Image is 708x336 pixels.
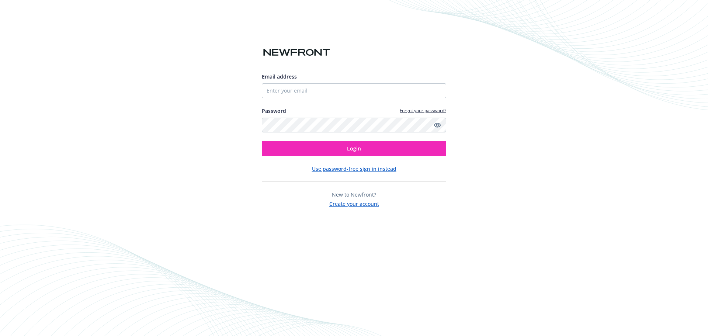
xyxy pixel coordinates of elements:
[262,141,446,156] button: Login
[347,145,361,152] span: Login
[262,107,286,115] label: Password
[329,198,379,208] button: Create your account
[433,121,442,129] a: Show password
[332,191,376,198] span: New to Newfront?
[312,165,396,173] button: Use password-free sign in instead
[262,118,446,132] input: Enter your password
[262,83,446,98] input: Enter your email
[400,107,446,114] a: Forgot your password?
[262,46,332,59] img: Newfront logo
[262,73,297,80] span: Email address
